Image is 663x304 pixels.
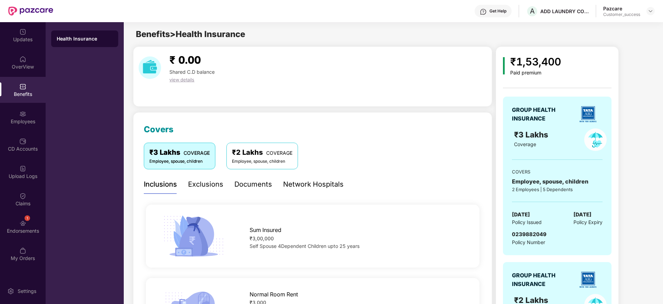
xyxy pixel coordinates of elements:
[489,8,506,14] div: Get Help
[250,290,298,299] span: Normal Room Rent
[149,158,210,165] div: Employee, spouse, children
[512,218,542,226] span: Policy Issued
[19,247,26,254] img: svg+xml;base64,PHN2ZyBpZD0iTXlfT3JkZXJzIiBkYXRhLW5hbWU9Ik15IE9yZGVycyIgeG1sbnM9Imh0dHA6Ly93d3cudz...
[144,179,177,190] div: Inclusions
[149,147,210,158] div: ₹3 Lakhs
[136,29,245,39] span: Benefits > Health Insurance
[232,147,292,158] div: ₹2 Lakhs
[19,165,26,172] img: svg+xml;base64,PHN2ZyBpZD0iVXBsb2FkX0xvZ3MiIGRhdGEtbmFtZT0iVXBsb2FkIExvZ3MiIHhtbG5zPSJodHRwOi8vd3...
[512,211,530,219] span: [DATE]
[603,12,640,17] div: Customer_success
[19,193,26,199] img: svg+xml;base64,PHN2ZyBpZD0iQ2xhaW0iIHhtbG5zPSJodHRwOi8vd3d3LnczLm9yZy8yMDAwL3N2ZyIgd2lkdGg9IjIwIi...
[19,110,26,117] img: svg+xml;base64,PHN2ZyBpZD0iRW1wbG95ZWVzIiB4bWxucz0iaHR0cDovL3d3dy53My5vcmcvMjAwMC9zdmciIHdpZHRoPS...
[19,138,26,145] img: svg+xml;base64,PHN2ZyBpZD0iQ0RfQWNjb3VudHMiIGRhdGEtbmFtZT0iQ0QgQWNjb3VudHMiIHhtbG5zPSJodHRwOi8vd3...
[576,268,600,292] img: insurerLogo
[503,57,505,74] img: icon
[169,69,215,75] span: Shared C.D balance
[266,150,292,156] span: COVERAGE
[512,239,545,245] span: Policy Number
[510,54,561,70] div: ₹1,53,400
[512,231,547,238] span: 0239882049
[161,213,226,259] img: icon
[250,243,359,249] span: Self Spouse 4Dependent Children upto 25 years
[512,186,603,193] div: 2 Employees | 5 Dependents
[480,8,487,15] img: svg+xml;base64,PHN2ZyBpZD0iSGVscC0zMngzMiIgeG1sbnM9Imh0dHA6Ly93d3cudzMub3JnLzIwMDAvc3ZnIiB3aWR0aD...
[169,54,201,66] span: ₹ 0.00
[139,56,161,79] img: download
[19,220,26,227] img: svg+xml;base64,PHN2ZyBpZD0iRW5kb3JzZW1lbnRzIiB4bWxucz0iaHR0cDovL3d3dy53My5vcmcvMjAwMC9zdmciIHdpZH...
[144,124,174,134] span: Covers
[576,102,600,126] img: insurerLogo
[512,271,572,288] div: GROUP HEALTH INSURANCE
[283,179,344,190] div: Network Hospitals
[16,288,38,295] div: Settings
[512,168,603,175] div: COVERS
[584,128,607,151] img: policyIcon
[573,218,603,226] span: Policy Expiry
[250,235,465,242] div: ₹3,00,000
[250,226,281,234] span: Sum Insured
[19,28,26,35] img: svg+xml;base64,PHN2ZyBpZD0iVXBkYXRlZCIgeG1sbnM9Imh0dHA6Ly93d3cudzMub3JnLzIwMDAvc3ZnIiB3aWR0aD0iMj...
[514,141,536,147] span: Coverage
[19,83,26,90] img: svg+xml;base64,PHN2ZyBpZD0iQmVuZWZpdHMiIHhtbG5zPSJodHRwOi8vd3d3LnczLm9yZy8yMDAwL3N2ZyIgd2lkdGg9Ij...
[514,130,550,139] span: ₹3 Lakhs
[512,177,603,186] div: Employee, spouse, children
[169,77,194,82] span: view details
[7,288,14,295] img: svg+xml;base64,PHN2ZyBpZD0iU2V0dGluZy0yMHgyMCIgeG1sbnM9Imh0dHA6Ly93d3cudzMub3JnLzIwMDAvc3ZnIiB3aW...
[19,56,26,63] img: svg+xml;base64,PHN2ZyBpZD0iSG9tZSIgeG1sbnM9Imh0dHA6Ly93d3cudzMub3JnLzIwMDAvc3ZnIiB3aWR0aD0iMjAiIG...
[648,8,653,14] img: svg+xml;base64,PHN2ZyBpZD0iRHJvcGRvd24tMzJ4MzIiIHhtbG5zPSJodHRwOi8vd3d3LnczLm9yZy8yMDAwL3N2ZyIgd2...
[234,179,272,190] div: Documents
[512,106,572,123] div: GROUP HEALTH INSURANCE
[573,211,591,219] span: [DATE]
[510,70,561,76] div: Paid premium
[530,7,535,15] span: A
[8,7,53,16] img: New Pazcare Logo
[57,35,113,42] div: Health Insurance
[603,5,640,12] div: Pazcare
[540,8,589,15] div: ADD LAUNDRY CONCEPTS PRIVATE LIMITED
[232,158,292,165] div: Employee, spouse, children
[25,215,30,221] div: 1
[184,150,210,156] span: COVERAGE
[188,179,223,190] div: Exclusions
